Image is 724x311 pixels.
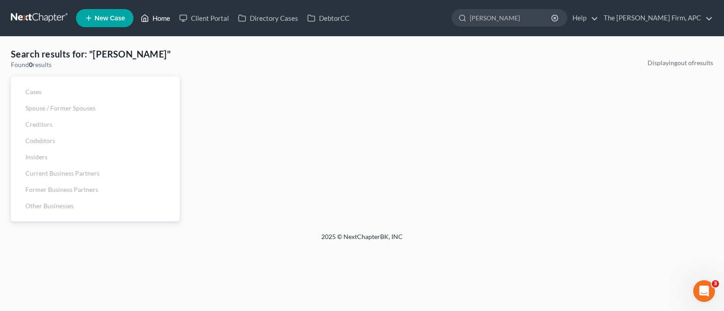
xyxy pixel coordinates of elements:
span: Other Businesses [25,202,74,210]
span: Current Business Partners [25,169,100,177]
iframe: Intercom live chat [693,280,715,302]
a: Home [136,10,175,26]
span: Insiders [25,153,48,161]
input: Search by name... [470,10,553,26]
a: DebtorCC [303,10,354,26]
span: 3 [712,280,719,287]
h4: Search results for: "[PERSON_NAME]" [11,48,180,60]
span: New Case [95,15,125,22]
span: Creditors [25,120,52,128]
a: Client Portal [175,10,233,26]
span: Codebtors [25,137,55,144]
a: Directory Cases [233,10,303,26]
strong: 0 [29,61,33,68]
a: Creditors [11,116,180,133]
a: Former Business Partners [11,182,180,198]
a: The [PERSON_NAME] Firm, APC [599,10,713,26]
div: Found results [11,60,180,69]
a: Other Businesses [11,198,180,214]
a: Spouse / Former Spouses [11,100,180,116]
div: 2025 © NextChapterBK, INC [104,232,620,249]
a: Current Business Partners [11,165,180,182]
a: Codebtors [11,133,180,149]
a: Help [568,10,598,26]
div: Displaying out of results [648,58,713,67]
span: Spouse / Former Spouses [25,104,95,112]
a: Insiders [11,149,180,165]
a: Cases [11,84,180,100]
span: Former Business Partners [25,186,98,193]
span: Cases [25,88,42,96]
